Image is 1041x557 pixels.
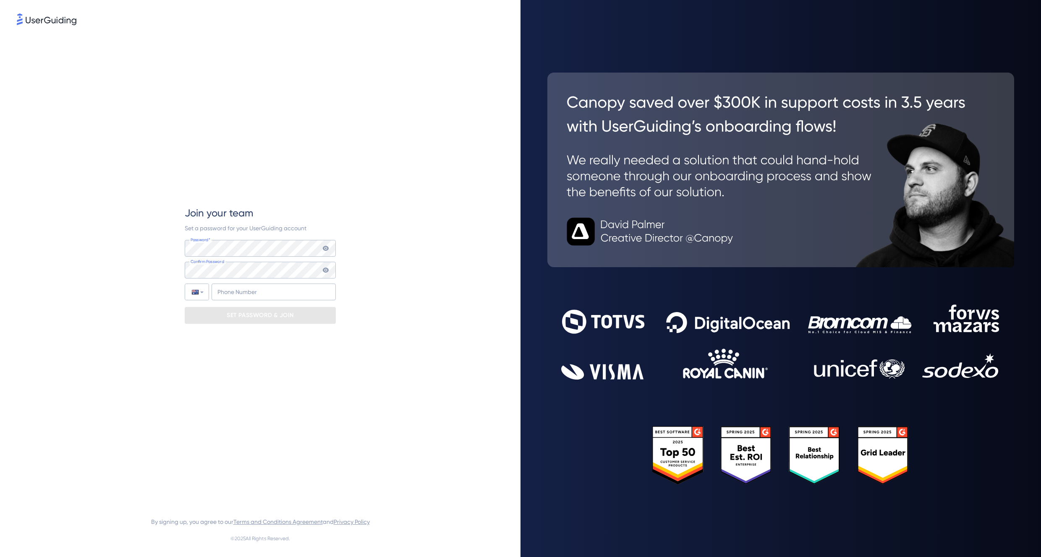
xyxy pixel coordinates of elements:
[185,284,209,300] div: Australia: + 61
[233,518,323,525] a: Terms and Conditions Agreement
[561,305,1000,379] img: 9302ce2ac39453076f5bc0f2f2ca889b.svg
[151,517,370,527] span: By signing up, you agree to our and
[185,206,253,220] span: Join your team
[17,13,76,25] img: 8faab4ba6bc7696a72372aa768b0286c.svg
[227,309,294,322] p: SET PASSWORD & JOIN
[652,426,909,485] img: 25303e33045975176eb484905ab012ff.svg
[547,73,1014,268] img: 26c0aa7c25a843aed4baddd2b5e0fa68.svg
[185,225,306,232] span: Set a password for your UserGuiding account
[212,284,336,300] input: Phone Number
[334,518,370,525] a: Privacy Policy
[230,534,290,544] span: © 2025 All Rights Reserved.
